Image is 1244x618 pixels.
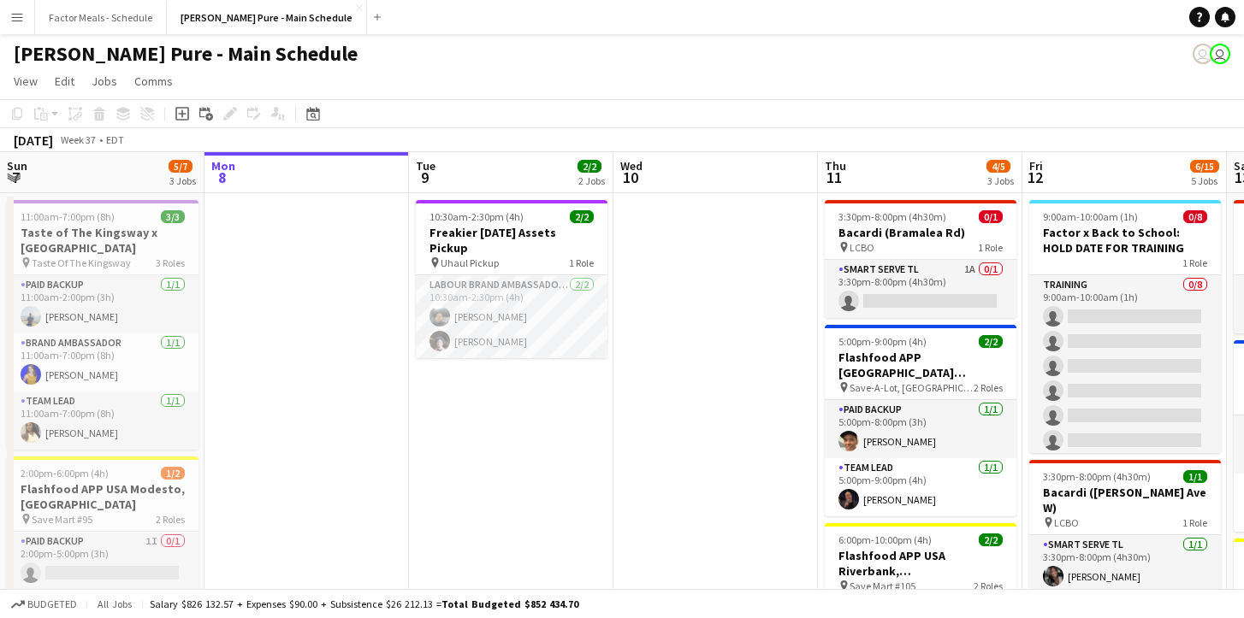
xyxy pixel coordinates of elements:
span: 2 Roles [974,580,1003,592]
app-card-role: Training0/89:00am-10:00am (1h) [1029,275,1221,507]
div: 2 Jobs [578,174,605,187]
span: Uhaul Pickup [441,256,499,269]
app-job-card: 10:30am-2:30pm (4h)2/2Freakier [DATE] Assets Pickup Uhaul Pickup1 RoleLabour Brand Ambassadors2/2... [416,200,607,358]
span: 8 [209,168,235,187]
a: View [7,70,44,92]
span: 6/15 [1190,160,1219,173]
span: Tue [416,158,435,174]
a: Jobs [85,70,124,92]
span: 3:30pm-8:00pm (4h30m) [1043,470,1151,483]
span: Edit [55,74,74,89]
span: LCBO [1054,516,1079,529]
span: 1/1 [1183,470,1207,483]
span: 2/2 [979,533,1003,546]
app-card-role: Paid Backup1/15:00pm-8:00pm (3h)[PERSON_NAME] [825,400,1016,458]
a: Edit [48,70,81,92]
span: 1 Role [1182,516,1207,529]
button: Factor Meals - Schedule [35,1,167,34]
app-card-role: Paid Backup1/111:00am-2:00pm (3h)[PERSON_NAME] [7,275,198,333]
span: 2/2 [979,335,1003,348]
app-job-card: 3:30pm-8:00pm (4h30m)1/1Bacardi ([PERSON_NAME] Ave W) LCBO1 RoleSmart Serve TL1/13:30pm-8:00pm (4... [1029,460,1221,593]
app-card-role: Smart Serve TL1A0/13:30pm-8:00pm (4h30m) [825,260,1016,318]
h3: Flashfood APP USA Riverbank, [GEOGRAPHIC_DATA] [825,548,1016,579]
app-card-role: Team Lead1/111:00am-7:00pm (8h)[PERSON_NAME] [7,391,198,450]
span: Fri [1029,158,1043,174]
app-job-card: 3:30pm-8:00pm (4h30m)0/1Bacardi (Bramalea Rd) LCBO1 RoleSmart Serve TL1A0/13:30pm-8:00pm (4h30m) [825,200,1016,318]
span: 10:30am-2:30pm (4h) [429,210,524,223]
div: EDT [106,133,124,146]
app-job-card: 5:00pm-9:00pm (4h)2/2Flashfood APP [GEOGRAPHIC_DATA] [GEOGRAPHIC_DATA], [GEOGRAPHIC_DATA] Save-A-... [825,325,1016,516]
h3: Bacardi ([PERSON_NAME] Ave W) [1029,485,1221,515]
app-job-card: 9:00am-10:00am (1h)0/8Factor x Back to School: HOLD DATE FOR TRAINING1 RoleTraining0/89:00am-10:0... [1029,200,1221,453]
app-card-role: Labour Brand Ambassadors2/210:30am-2:30pm (4h)[PERSON_NAME][PERSON_NAME] [416,275,607,358]
span: Mon [211,158,235,174]
span: All jobs [94,597,135,610]
span: Wed [620,158,643,174]
app-card-role: Smart Serve TL1/13:30pm-8:00pm (4h30m)[PERSON_NAME] [1029,535,1221,593]
app-card-role: Paid Backup1I0/12:00pm-5:00pm (3h) [7,532,198,590]
span: 1 Role [1182,256,1207,269]
span: 11:00am-7:00pm (8h) [21,210,115,223]
span: 2 Roles [156,513,185,526]
span: Budgeted [27,598,77,610]
span: View [14,74,38,89]
span: 10 [618,168,643,187]
app-user-avatar: Tifany Scifo [1210,44,1230,64]
h3: Flashfood APP USA Modesto, [GEOGRAPHIC_DATA] [7,481,198,512]
h3: Factor x Back to School: HOLD DATE FOR TRAINING [1029,225,1221,256]
span: Save Mart #105 [850,580,915,592]
h1: [PERSON_NAME] Pure - Main Schedule [14,41,358,67]
span: Sun [7,158,27,174]
app-card-role: Team Lead1/15:00pm-9:00pm (4h)[PERSON_NAME] [825,458,1016,516]
span: 9:00am-10:00am (1h) [1043,210,1138,223]
span: 5:00pm-9:00pm (4h) [838,335,927,348]
span: Taste Of The Kingsway [32,256,131,269]
a: Comms [127,70,180,92]
app-card-role: Brand Ambassador1/111:00am-7:00pm (8h)[PERSON_NAME] [7,333,198,391]
button: Budgeted [9,595,80,614]
span: 1/2 [161,467,185,480]
span: 3 Roles [156,256,185,269]
span: 3/3 [161,210,185,223]
span: 1 Role [978,241,1003,254]
span: 0/8 [1183,210,1207,223]
h3: Freakier [DATE] Assets Pickup [416,225,607,256]
div: 5 Jobs [1191,174,1218,187]
span: 4/5 [986,160,1010,173]
span: 2/2 [570,210,594,223]
span: Total Budgeted $852 434.70 [441,597,578,610]
h3: Taste of The Kingsway x [GEOGRAPHIC_DATA] [7,225,198,256]
span: 7 [4,168,27,187]
span: 2 Roles [974,381,1003,394]
button: [PERSON_NAME] Pure - Main Schedule [167,1,367,34]
span: LCBO [850,241,874,254]
span: Save Mart #95 [32,513,92,526]
span: 11 [822,168,846,187]
app-job-card: 11:00am-7:00pm (8h)3/3Taste of The Kingsway x [GEOGRAPHIC_DATA] Taste Of The Kingsway3 RolesPaid ... [7,200,198,450]
app-user-avatar: Tifany Scifo [1193,44,1213,64]
span: Jobs [92,74,117,89]
span: 2/2 [578,160,601,173]
div: 3 Jobs [987,174,1014,187]
span: Save-A-Lot, [GEOGRAPHIC_DATA] [850,381,974,394]
div: Salary $826 132.57 + Expenses $90.00 + Subsistence $26 212.13 = [150,597,578,610]
h3: Flashfood APP [GEOGRAPHIC_DATA] [GEOGRAPHIC_DATA], [GEOGRAPHIC_DATA] [825,350,1016,380]
span: 6:00pm-10:00pm (4h) [838,533,932,546]
span: Comms [134,74,173,89]
h3: Bacardi (Bramalea Rd) [825,225,1016,240]
span: 0/1 [979,210,1003,223]
span: 3:30pm-8:00pm (4h30m) [838,210,946,223]
div: [DATE] [14,132,53,149]
div: 3 Jobs [169,174,196,187]
span: 12 [1027,168,1043,187]
span: 2:00pm-6:00pm (4h) [21,467,109,480]
span: 1 Role [569,256,594,269]
span: 5/7 [169,160,193,173]
span: Thu [825,158,846,174]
